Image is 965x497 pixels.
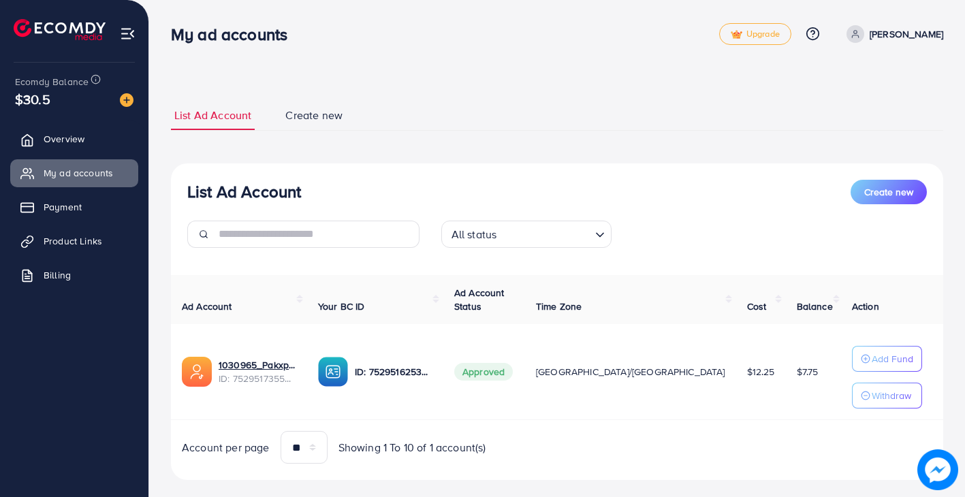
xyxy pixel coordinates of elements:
[182,440,270,455] span: Account per page
[747,365,775,379] span: $12.25
[454,286,505,313] span: Ad Account Status
[182,300,232,313] span: Ad Account
[719,23,791,45] a: tickUpgrade
[187,182,301,202] h3: List Ad Account
[10,193,138,221] a: Payment
[182,357,212,387] img: ic-ads-acc.e4c84228.svg
[441,221,612,248] div: Search for option
[44,166,113,180] span: My ad accounts
[536,365,725,379] span: [GEOGRAPHIC_DATA]/[GEOGRAPHIC_DATA]
[731,29,780,39] span: Upgrade
[454,363,513,381] span: Approved
[841,25,943,43] a: [PERSON_NAME]
[851,180,927,204] button: Create new
[44,200,82,214] span: Payment
[536,300,582,313] span: Time Zone
[870,26,943,42] p: [PERSON_NAME]
[852,300,879,313] span: Action
[120,26,136,42] img: menu
[219,358,296,386] div: <span class='underline'>1030965_Pakxpress_1753102379000</span></br>7529517355513298945
[338,440,486,455] span: Showing 1 To 10 of 1 account(s)
[318,357,348,387] img: ic-ba-acc.ded83a64.svg
[10,159,138,187] a: My ad accounts
[449,225,500,244] span: All status
[285,108,343,123] span: Create new
[44,234,102,248] span: Product Links
[219,358,296,372] a: 1030965_Pakxpress_1753102379000
[318,300,365,313] span: Your BC ID
[917,449,958,490] img: image
[731,30,742,39] img: tick
[797,365,819,379] span: $7.75
[15,75,89,89] span: Ecomdy Balance
[864,185,913,199] span: Create new
[120,93,133,107] img: image
[219,372,296,385] span: ID: 7529517355513298945
[10,261,138,289] a: Billing
[872,387,911,404] p: Withdraw
[14,19,106,40] img: logo
[355,364,432,380] p: ID: 7529516253506109457
[44,268,71,282] span: Billing
[10,227,138,255] a: Product Links
[174,108,251,123] span: List Ad Account
[852,383,922,408] button: Withdraw
[872,351,913,367] p: Add Fund
[747,300,767,313] span: Cost
[171,25,298,44] h3: My ad accounts
[15,89,50,109] span: $30.5
[10,125,138,153] a: Overview
[852,346,922,372] button: Add Fund
[797,300,833,313] span: Balance
[501,222,589,244] input: Search for option
[44,132,84,146] span: Overview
